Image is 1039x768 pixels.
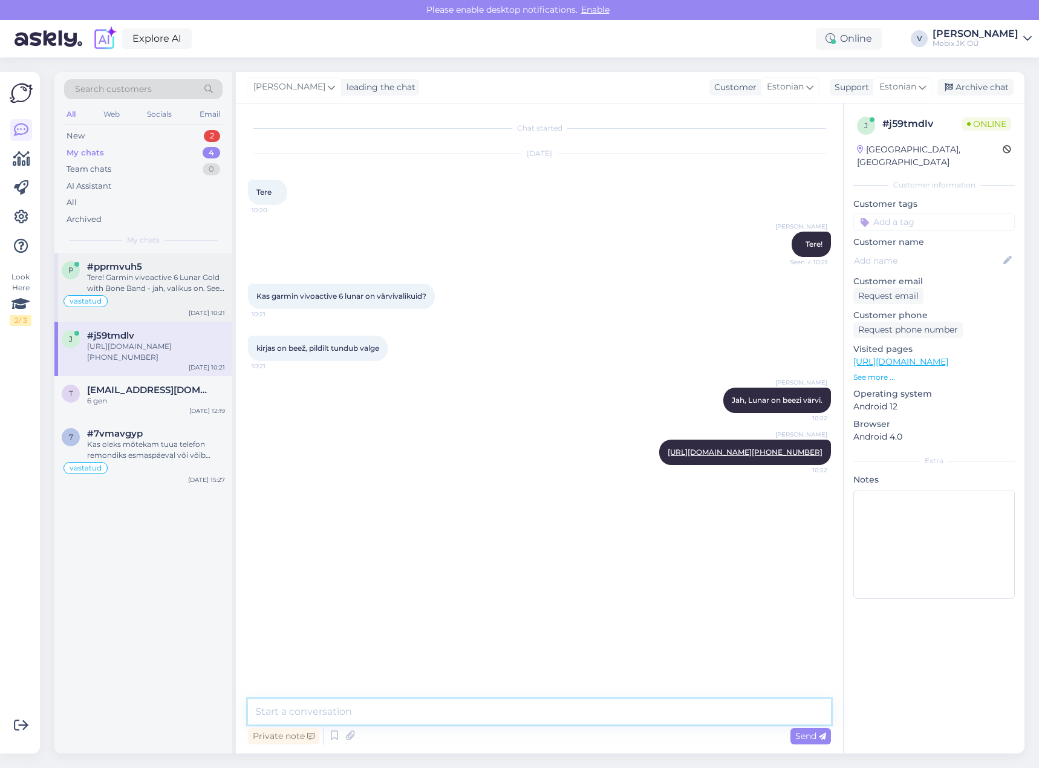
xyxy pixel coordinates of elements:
p: Android 4.0 [853,431,1015,443]
div: Customer information [853,180,1015,190]
div: [DATE] 15:27 [188,475,225,484]
span: Enable [578,4,613,15]
div: Kas oleks mõtekam tuua telefon remondiks esmaspäeval või võib [PERSON_NAME]? [87,439,225,461]
div: New [67,130,85,142]
span: 10:22 [782,466,827,475]
div: 0 [203,163,220,175]
div: Request email [853,288,923,304]
span: vastatud [70,464,102,472]
div: V [911,30,928,47]
div: All [67,197,77,209]
span: Tere [256,187,272,197]
div: Team chats [67,163,111,175]
p: Customer email [853,275,1015,288]
a: [URL][DOMAIN_NAME][PHONE_NUMBER] [668,447,822,457]
span: #j59tmdlv [87,330,134,341]
div: Look Here [10,272,31,326]
span: 10:22 [782,414,827,423]
div: Online [816,28,882,50]
p: Operating system [853,388,1015,400]
div: 2 / 3 [10,315,31,326]
input: Add name [854,254,1001,267]
span: j [69,334,73,343]
input: Add a tag [853,213,1015,231]
div: [DATE] 10:21 [189,363,225,372]
div: 4 [203,147,220,159]
span: Estonian [767,80,804,94]
div: [DATE] 10:21 [189,308,225,317]
span: Jah, Lunar on beezi värvi. [732,395,822,405]
span: kirjas on beež, pildilt tundub valge [256,343,379,353]
div: Email [197,106,223,122]
span: j [864,121,868,130]
a: [PERSON_NAME]Mobix JK OÜ [933,29,1032,48]
span: Search customers [75,83,152,96]
span: Online [962,117,1011,131]
a: [URL][DOMAIN_NAME] [853,356,948,367]
span: t [69,389,73,398]
div: Request phone number [853,322,963,338]
a: Explore AI [122,28,192,49]
span: Kas garmin vivoactive 6 lunar on värvivalikuid? [256,291,426,301]
div: Extra [853,455,1015,466]
p: Notes [853,473,1015,486]
p: Visited pages [853,343,1015,356]
p: Browser [853,418,1015,431]
span: Tere! [806,239,822,249]
div: Chat started [248,123,831,134]
div: Archive chat [937,79,1014,96]
span: 7 [69,432,73,441]
div: Tere! Garmin vivoactive 6 Lunar Gold with Bone Band - jah, valikus on. See on tellimisel. [87,272,225,294]
span: vastatud [70,298,102,305]
span: My chats [127,235,160,246]
span: 10:20 [252,206,297,215]
div: All [64,106,78,122]
p: Customer name [853,236,1015,249]
p: Customer phone [853,309,1015,322]
div: [DATE] [248,148,831,159]
span: Seen ✓ 10:21 [782,258,827,267]
p: Android 12 [853,400,1015,413]
div: [URL][DOMAIN_NAME][PHONE_NUMBER] [87,341,225,363]
span: [PERSON_NAME] [775,222,827,231]
p: Customer tags [853,198,1015,210]
div: [DATE] 12:19 [189,406,225,415]
div: My chats [67,147,104,159]
p: See more ... [853,372,1015,383]
div: Private note [248,728,319,744]
div: [GEOGRAPHIC_DATA], [GEOGRAPHIC_DATA] [857,143,1003,169]
div: Web [101,106,122,122]
div: Archived [67,213,102,226]
div: Mobix JK OÜ [933,39,1018,48]
span: p [68,265,74,275]
div: [PERSON_NAME] [933,29,1018,39]
div: Support [830,81,869,94]
span: [PERSON_NAME] [253,80,325,94]
img: explore-ai [92,26,117,51]
span: [PERSON_NAME] [775,430,827,439]
span: Estonian [879,80,916,94]
div: leading the chat [342,81,415,94]
span: 10:21 [252,362,297,371]
img: Askly Logo [10,82,33,105]
span: #7vmavgyp [87,428,143,439]
div: 2 [204,130,220,142]
div: 6 gen [87,395,225,406]
span: Send [795,731,826,741]
div: Customer [709,81,757,94]
span: 10:21 [252,310,297,319]
span: tiinatah@gmail.com [87,385,213,395]
span: #pprmvuh5 [87,261,142,272]
div: # j59tmdlv [882,117,962,131]
div: Socials [145,106,174,122]
span: [PERSON_NAME] [775,378,827,387]
div: AI Assistant [67,180,111,192]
